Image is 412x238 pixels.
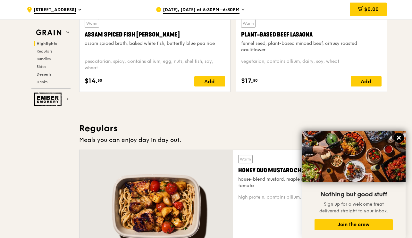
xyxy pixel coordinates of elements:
div: Warm [238,155,253,163]
span: Desserts [37,72,51,77]
span: Sign up for a welcome treat delivered straight to your inbox. [319,201,388,214]
img: Grain web logo [34,27,63,38]
div: Honey Duo Mustard Chicken [238,166,382,175]
span: 50 [253,78,258,83]
span: $14. [85,76,97,86]
div: vegetarian, contains allium, dairy, soy, wheat [241,58,382,71]
span: Bundles [37,57,51,61]
div: Warm [85,19,99,28]
div: Assam Spiced Fish [PERSON_NAME] [85,30,225,39]
div: Plant-Based Beef Lasagna [241,30,382,39]
div: high protein, contains allium, soy, wheat [238,194,382,201]
span: [DATE], [DATE] at 5:30PM–6:30PM [163,7,240,14]
button: Join the crew [315,219,393,230]
span: Drinks [37,80,47,84]
div: Add [194,76,225,86]
span: 50 [97,78,102,83]
span: Highlights [37,41,57,46]
img: DSC07876-Edit02-Large.jpeg [302,131,406,182]
span: [STREET_ADDRESS] [34,7,76,14]
div: pescatarian, spicy, contains allium, egg, nuts, shellfish, soy, wheat [85,58,225,71]
span: $0.00 [364,6,379,12]
div: assam spiced broth, baked white fish, butterfly blue pea rice [85,40,225,47]
div: Meals you can enjoy day in day out. [79,135,387,144]
span: Nothing but good stuff [320,191,387,198]
h3: Regulars [79,123,387,134]
span: Regulars [37,49,52,53]
button: Close [394,133,404,143]
img: Ember Smokery web logo [34,93,63,106]
div: fennel seed, plant-based minced beef, citrusy roasted cauliflower [241,40,382,53]
div: Warm [241,19,256,28]
span: $17. [241,76,253,86]
div: house-blend mustard, maple soy baked potato, linguine, cherry tomato [238,176,382,189]
div: Add [351,76,382,86]
span: Sides [37,64,46,69]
